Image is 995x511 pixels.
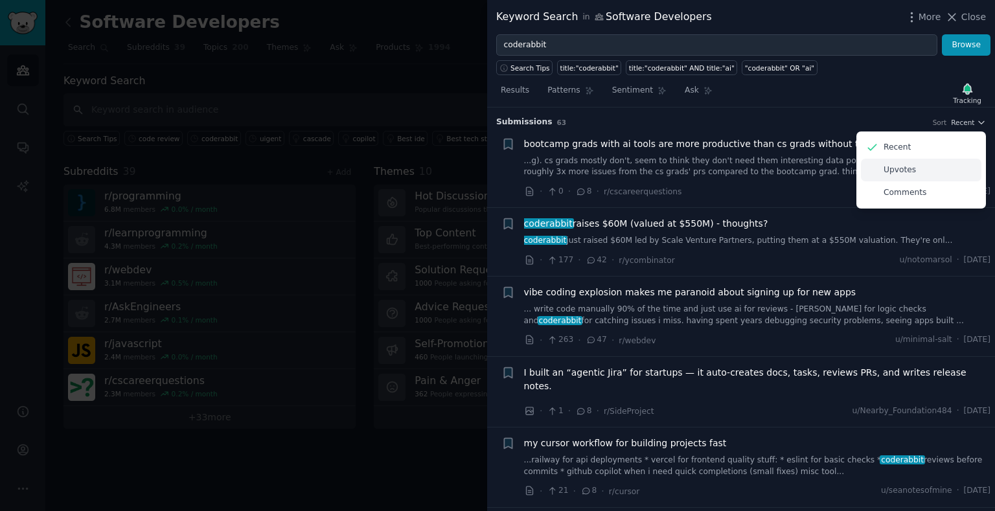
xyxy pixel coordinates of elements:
div: Sort [933,118,947,127]
p: Upvotes [884,165,916,176]
span: · [568,404,571,418]
span: Close [961,10,986,24]
span: · [597,404,599,418]
div: Tracking [953,96,981,105]
span: coderabbit [523,236,567,245]
span: Recent [951,118,974,127]
input: Try a keyword related to your business [496,34,937,56]
span: · [573,484,576,498]
p: Comments [884,187,926,199]
span: coderabbit [880,455,924,464]
span: u/seanotesofmine [881,485,952,497]
a: Sentiment [608,80,671,107]
span: 42 [586,255,607,266]
span: Sentiment [612,85,653,97]
span: · [957,255,959,266]
span: 177 [547,255,573,266]
a: Patterns [543,80,598,107]
span: · [540,185,542,198]
span: r/ycombinator [619,256,674,265]
a: vibe coding explosion makes me paranoid about signing up for new apps [524,286,856,299]
button: Tracking [948,80,986,107]
span: · [578,334,580,347]
div: Keyword Search Software Developers [496,9,712,25]
button: Browse [942,34,990,56]
a: ...g). cs grads mostly don't, seem to think they don't need them interesting data point is thatco... [524,155,991,178]
span: · [540,404,542,418]
span: u/minimal-salt [895,334,952,346]
span: Submission s [496,117,553,128]
span: More [919,10,941,24]
span: 63 [557,119,567,126]
span: r/webdev [619,336,656,345]
a: I built an “agentic Jira” for startups — it auto-creates docs, tasks, reviews PRs, and writes rel... [524,366,991,393]
span: · [601,484,604,498]
span: r/cscareerquestions [604,187,682,196]
a: "coderabbit" OR "ai" [742,60,817,75]
span: 1 [547,405,563,417]
span: · [578,253,580,267]
span: Results [501,85,529,97]
span: Ask [685,85,699,97]
span: 8 [580,485,597,497]
a: bootcamp grads with ai tools are more productive than cs grads without them [524,137,879,151]
span: · [540,253,542,267]
a: coderabbitraises $60M (valued at $550M) - thoughts? [524,217,768,231]
a: my cursor workflow for building projects fast [524,437,727,450]
span: · [568,185,571,198]
span: · [612,253,614,267]
div: title:"coderabbit" [560,63,619,73]
span: Patterns [547,85,580,97]
span: · [540,484,542,498]
span: 47 [586,334,607,346]
div: title:"coderabbit" AND title:"ai" [629,63,735,73]
span: coderabbit [523,218,574,229]
a: Results [496,80,534,107]
p: Recent [884,142,911,153]
span: 8 [575,405,591,417]
button: Recent [951,118,986,127]
span: [DATE] [964,485,990,497]
a: Ask [680,80,717,107]
span: in [582,12,589,23]
span: coderabbit [538,316,582,325]
span: · [957,334,959,346]
span: u/notomarsol [899,255,952,266]
span: r/SideProject [604,407,654,416]
span: u/Nearby_Foundation484 [852,405,952,417]
div: "coderabbit" OR "ai" [745,63,814,73]
span: · [597,185,599,198]
a: coderabbitjust raised $60M led by Scale Venture Partners, putting them at a $550M valuation. They... [524,235,991,247]
span: r/cursor [609,487,640,496]
span: 0 [547,186,563,198]
a: ...railway for api deployments * vercel for frontend quality stuff: * eslint for basic checks *co... [524,455,991,477]
span: 21 [547,485,568,497]
span: [DATE] [964,405,990,417]
span: · [612,334,614,347]
button: Search Tips [496,60,553,75]
span: · [957,405,959,417]
a: ... write code manually 90% of the time and just use ai for reviews - [PERSON_NAME] for logic che... [524,304,991,326]
span: [DATE] [964,334,990,346]
span: [DATE] [964,255,990,266]
span: 263 [547,334,573,346]
span: raises $60M (valued at $550M) - thoughts? [524,217,768,231]
button: More [905,10,941,24]
span: Search Tips [510,63,550,73]
span: · [957,485,959,497]
button: Close [945,10,986,24]
a: title:"coderabbit" [557,60,621,75]
a: title:"coderabbit" AND title:"ai" [626,60,737,75]
span: 8 [575,186,591,198]
span: · [540,334,542,347]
